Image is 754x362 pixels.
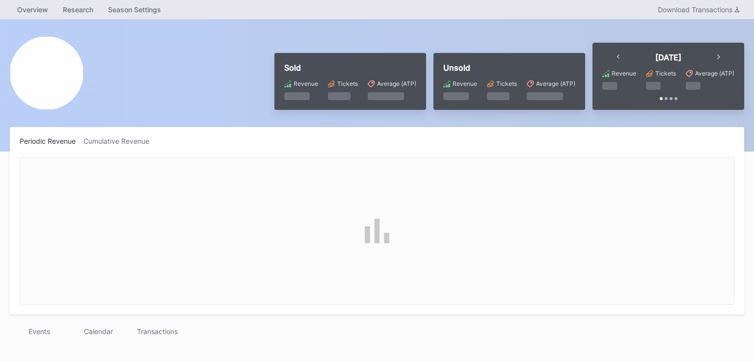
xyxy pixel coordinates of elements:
div: Unsold [443,63,575,73]
div: Events [10,324,69,338]
div: Calendar [69,324,128,338]
div: Tickets [655,70,676,77]
button: Download Transactions [653,3,744,16]
div: Tickets [496,80,517,87]
div: Sold [284,63,416,73]
div: Average (ATP) [536,80,575,87]
a: Overview [10,2,55,17]
div: Revenue [294,80,318,87]
div: Download Transactions [658,5,739,14]
a: Season Settings [101,2,168,17]
div: Revenue [612,70,636,77]
div: Cumulative Revenue [83,137,157,145]
div: Average (ATP) [695,70,734,77]
div: Transactions [128,324,187,338]
div: Revenue [453,80,477,87]
div: Periodic Revenue [20,137,83,145]
div: [DATE] [655,52,681,62]
div: Tickets [337,80,358,87]
a: Research [55,2,101,17]
div: Average (ATP) [377,80,416,87]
